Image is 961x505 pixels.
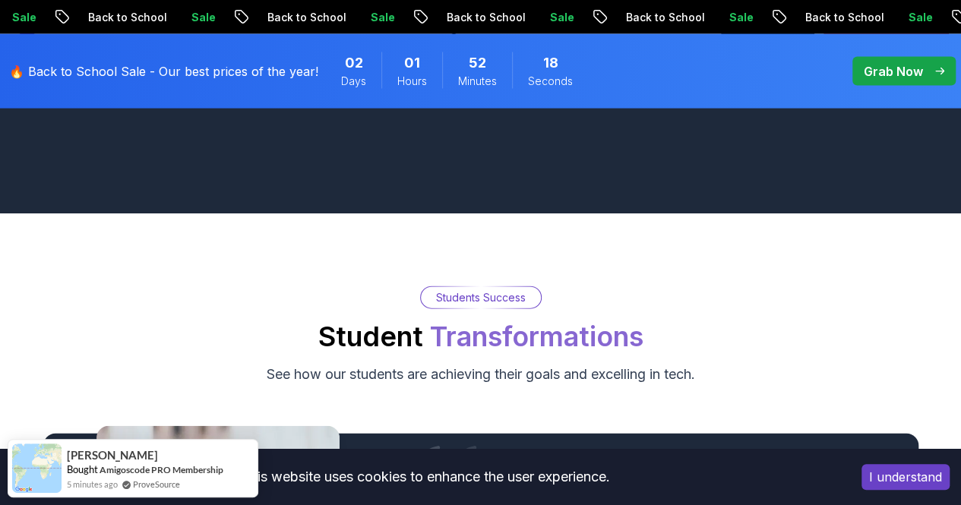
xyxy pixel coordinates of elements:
p: Sale [355,10,403,25]
span: 5 minutes ago [67,478,118,491]
p: Back to School [251,10,355,25]
p: Sale [175,10,224,25]
span: 52 Minutes [469,52,486,74]
p: Grab Now [864,62,923,80]
p: Students Success [436,290,526,305]
div: This website uses cookies to enhance the user experience. [11,460,839,494]
a: Amigoscode PRO Membership [100,464,223,475]
span: Minutes [458,74,497,89]
p: Back to School [789,10,893,25]
p: Sale [534,10,583,25]
p: See how our students are achieving their goals and excelling in tech. [267,364,695,385]
img: provesource social proof notification image [12,443,62,493]
span: Days [341,74,366,89]
span: 2 Days [345,52,363,74]
button: Accept cookies [861,464,950,490]
p: 🔥 Back to School Sale - Our best prices of the year! [9,62,318,80]
a: ProveSource [133,479,180,489]
p: Sale [893,10,941,25]
p: Sale [713,10,762,25]
p: Back to School [72,10,175,25]
span: 18 Seconds [543,52,558,74]
span: Bought [67,463,98,475]
span: Hours [397,74,427,89]
span: Seconds [528,74,573,89]
p: Back to School [610,10,713,25]
h2: Student [318,321,643,352]
span: Transformations [430,320,643,353]
p: Back to School [431,10,534,25]
span: [PERSON_NAME] [67,449,158,462]
span: 1 Hours [404,52,420,74]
